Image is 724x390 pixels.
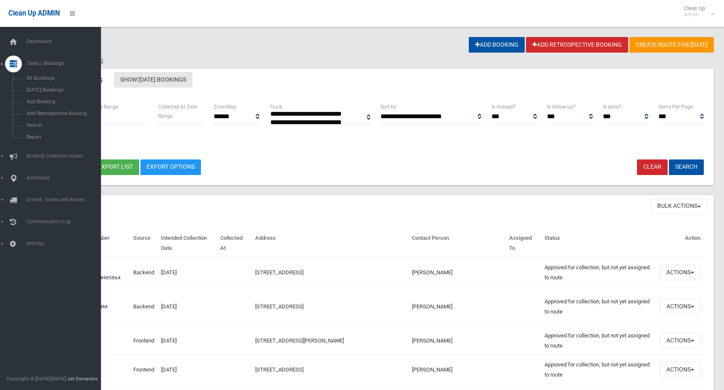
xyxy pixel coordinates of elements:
span: Drivers, Trucks and Routes [24,197,107,203]
td: [DATE] [158,258,217,287]
th: Intended Collection Date [158,229,217,258]
span: Settings [24,241,107,247]
a: Export Options [140,159,201,175]
td: [PERSON_NAME] [409,355,506,384]
span: Dashboard [24,39,107,45]
td: Approved for collection, but not yet assigned to route [541,287,657,326]
th: Source [130,229,158,258]
td: Backend [130,287,158,326]
td: Frontend [130,355,158,384]
th: Contact Person [409,229,506,258]
td: [PERSON_NAME] [409,258,506,287]
button: Search [669,159,704,175]
td: [PERSON_NAME] [409,287,506,326]
a: [STREET_ADDRESS] [255,269,304,276]
button: Actions [660,333,700,348]
strong: Jet Dynamics [67,376,98,382]
span: Booking Collection Issues [24,153,107,159]
span: All Bookings [24,75,100,81]
td: [DATE] [158,287,217,326]
th: Status [541,229,657,258]
a: [STREET_ADDRESS] [255,366,304,373]
td: [DATE] [158,326,217,355]
span: Clean Up [680,5,713,18]
span: Tasks / Bookings [24,61,107,66]
a: Add Booking [469,37,525,53]
a: [STREET_ADDRESS] [255,303,304,310]
button: Actions [660,362,700,377]
span: Add Retrospective Booking [24,111,100,117]
a: Show [DATE] Bookings [114,72,193,88]
span: Report [24,134,100,140]
td: [DATE] [158,355,217,384]
td: Approved for collection, but not yet assigned to route [541,326,657,355]
td: [PERSON_NAME] [409,326,506,355]
th: Action [657,229,704,258]
span: Addresses [24,175,107,181]
button: Bulk Actions [651,199,707,214]
a: #485864 [100,275,121,281]
th: Address [252,229,409,258]
td: Frontend [130,326,158,355]
span: [DATE] Bookings [24,87,100,93]
a: Clear [637,159,668,175]
a: Add Retrospective Booking [526,37,628,53]
button: Export list [92,159,139,175]
span: Copyright © [DATE]-[DATE] [7,376,66,382]
button: Actions [660,265,700,280]
span: Add Booking [24,99,100,105]
th: Assigned To [506,229,541,258]
td: Approved for collection, but not yet assigned to route [541,258,657,287]
span: Search [24,122,100,128]
button: Actions [660,299,700,314]
span: Clean Up ADMIN [8,9,60,17]
small: Admin [684,11,705,18]
td: Approved for collection, but not yet assigned to route [541,355,657,384]
a: Create route for [DATE] [629,37,714,53]
label: Truck [270,102,282,111]
span: Communication Log [24,219,107,225]
th: Collected At [217,229,251,258]
a: [STREET_ADDRESS][PERSON_NAME] [255,337,344,344]
td: Backend [130,258,158,287]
